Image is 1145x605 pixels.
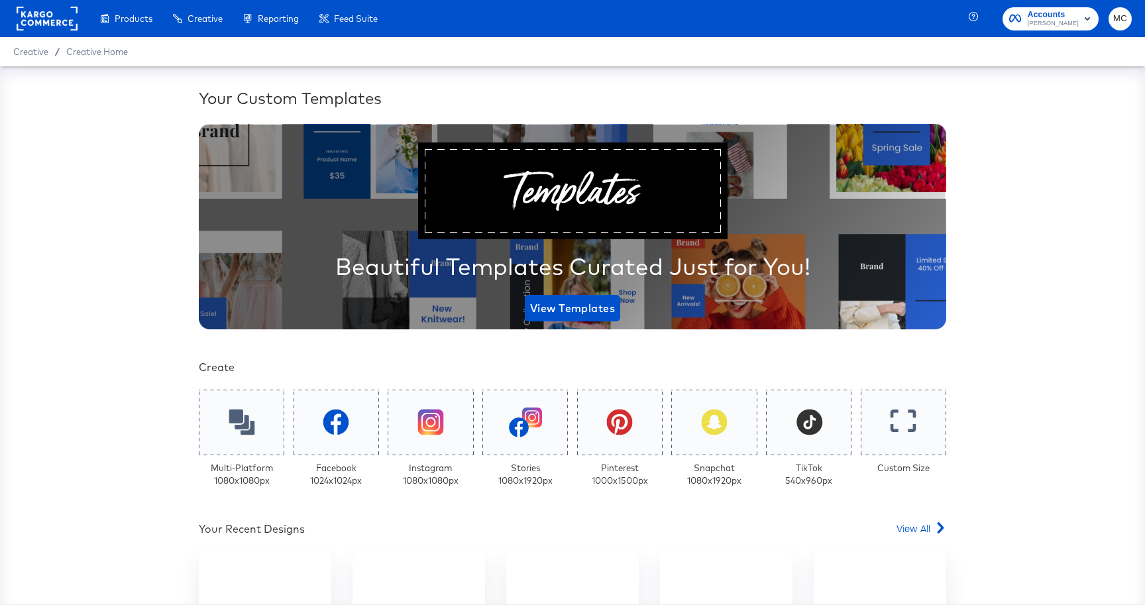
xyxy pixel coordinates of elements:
[498,462,553,486] div: Stories 1080 x 1920 px
[188,13,223,24] span: Creative
[199,360,946,375] div: Create
[199,87,946,109] div: Your Custom Templates
[258,13,299,24] span: Reporting
[334,13,378,24] span: Feed Suite
[199,522,305,537] div: Your Recent Designs
[1109,7,1132,30] button: MC
[785,462,832,486] div: TikTok 540 x 960 px
[66,46,128,57] a: Creative Home
[877,462,930,474] div: Custom Size
[13,46,48,57] span: Creative
[1028,8,1079,22] span: Accounts
[897,522,946,541] a: View All
[1028,19,1079,29] span: [PERSON_NAME]
[530,299,615,317] span: View Templates
[687,462,741,486] div: Snapchat 1080 x 1920 px
[335,250,810,283] div: Beautiful Templates Curated Just for You!
[115,13,152,24] span: Products
[310,462,362,486] div: Facebook 1024 x 1024 px
[211,462,273,486] div: Multi-Platform 1080 x 1080 px
[525,295,620,321] button: View Templates
[403,462,459,486] div: Instagram 1080 x 1080 px
[897,522,930,535] span: View All
[48,46,66,57] span: /
[1114,11,1126,27] span: MC
[592,462,648,486] div: Pinterest 1000 x 1500 px
[1003,7,1099,30] button: Accounts[PERSON_NAME]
